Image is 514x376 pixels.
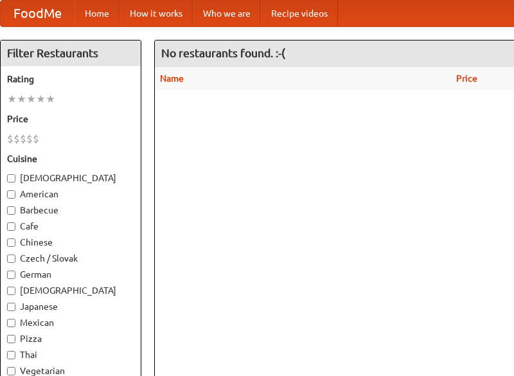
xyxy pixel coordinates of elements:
ng-pluralize: No restaurants found. :-( [161,47,285,59]
input: American [7,190,15,199]
input: Thai [7,351,15,359]
label: [DEMOGRAPHIC_DATA] [7,172,134,184]
input: [DEMOGRAPHIC_DATA] [7,287,15,295]
label: Mexican [7,316,134,329]
h4: Filter Restaurants [1,40,141,66]
label: Pizza [7,332,134,345]
h5: Price [7,112,134,125]
li: $ [20,132,26,146]
a: Home [75,1,120,26]
a: Recipe videos [261,1,338,26]
a: Name [160,73,184,84]
li: $ [33,132,39,146]
label: German [7,268,134,281]
label: Barbecue [7,204,134,217]
a: Price [456,73,477,84]
li: $ [13,132,20,146]
h5: Rating [7,73,134,85]
h5: Cuisine [7,152,134,165]
li: ★ [7,92,17,106]
li: ★ [26,92,36,106]
label: Japanese [7,300,134,313]
a: How it works [120,1,193,26]
a: Who we are [193,1,261,26]
label: American [7,188,134,201]
label: Czech / Slovak [7,252,134,265]
input: German [7,271,15,279]
input: Vegetarian [7,367,15,375]
input: [DEMOGRAPHIC_DATA] [7,174,15,183]
label: Chinese [7,236,134,249]
li: $ [7,132,13,146]
li: ★ [17,92,26,106]
input: Japanese [7,303,15,311]
input: Pizza [7,335,15,343]
label: Thai [7,348,134,361]
a: FoodMe [1,1,75,26]
input: Cafe [7,222,15,231]
input: Czech / Slovak [7,255,15,263]
li: $ [26,132,33,146]
input: Mexican [7,319,15,327]
input: Barbecue [7,206,15,215]
label: Cafe [7,220,134,233]
li: ★ [36,92,46,106]
li: ★ [46,92,55,106]
label: [DEMOGRAPHIC_DATA] [7,284,134,297]
input: Chinese [7,238,15,247]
